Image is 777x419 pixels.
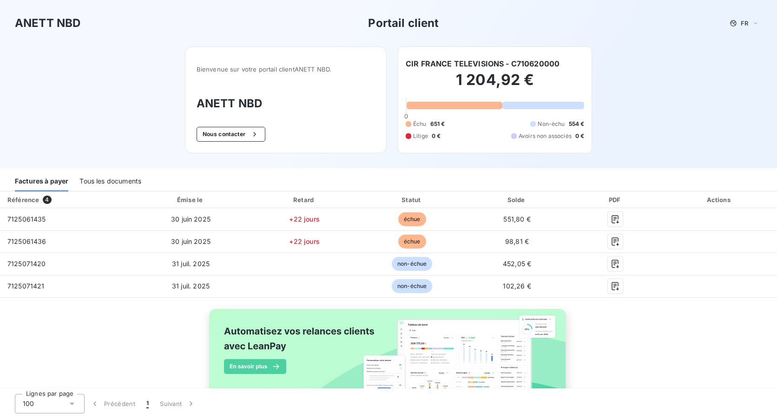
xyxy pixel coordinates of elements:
span: 31 juil. 2025 [172,260,210,268]
span: 0 € [575,132,584,140]
h6: CIR FRANCE TELEVISIONS - C710620000 [406,58,560,69]
span: 7125061435 [7,215,46,223]
button: Nous contacter [197,127,265,142]
div: Référence [7,196,39,203]
span: 551,80 € [503,215,530,223]
h3: ANETT NBD [15,15,80,32]
div: Tous les documents [79,172,141,191]
span: +22 jours [289,237,319,245]
span: Litige [413,132,428,140]
span: 30 juin 2025 [171,215,211,223]
span: 98,81 € [505,237,529,245]
span: 0 [404,112,408,120]
span: 651 € [430,120,445,128]
span: Échu [413,120,427,128]
span: 452,05 € [503,260,531,268]
div: Émise le [133,195,248,204]
div: Statut [361,195,463,204]
div: Solde [467,195,567,204]
span: échue [398,212,426,226]
button: 1 [141,394,154,413]
span: Non-échu [538,120,565,128]
span: +22 jours [289,215,319,223]
span: échue [398,235,426,249]
span: Bienvenue sur votre portail client ANETT NBD . [197,65,375,73]
span: 554 € [569,120,585,128]
div: PDF [571,195,660,204]
span: 31 juil. 2025 [172,282,210,290]
span: 7125071420 [7,260,46,268]
span: 7125071421 [7,282,45,290]
h3: ANETT NBD [197,95,375,112]
span: 7125061436 [7,237,46,245]
span: non-échue [392,257,432,271]
span: 1 [146,399,149,408]
div: Actions [664,195,775,204]
span: non-échue [392,279,432,293]
span: FR [741,20,748,27]
h3: Portail client [368,15,439,32]
button: Précédent [85,394,141,413]
span: 4 [43,196,51,204]
div: Factures à payer [15,172,68,191]
span: 102,26 € [503,282,531,290]
span: 100 [23,399,34,408]
div: Retard [252,195,357,204]
span: 30 juin 2025 [171,237,211,245]
img: banner [201,303,576,418]
h2: 1 204,92 € [406,71,584,98]
span: 0 € [432,132,441,140]
button: Suivant [154,394,201,413]
span: Avoirs non associés [519,132,572,140]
